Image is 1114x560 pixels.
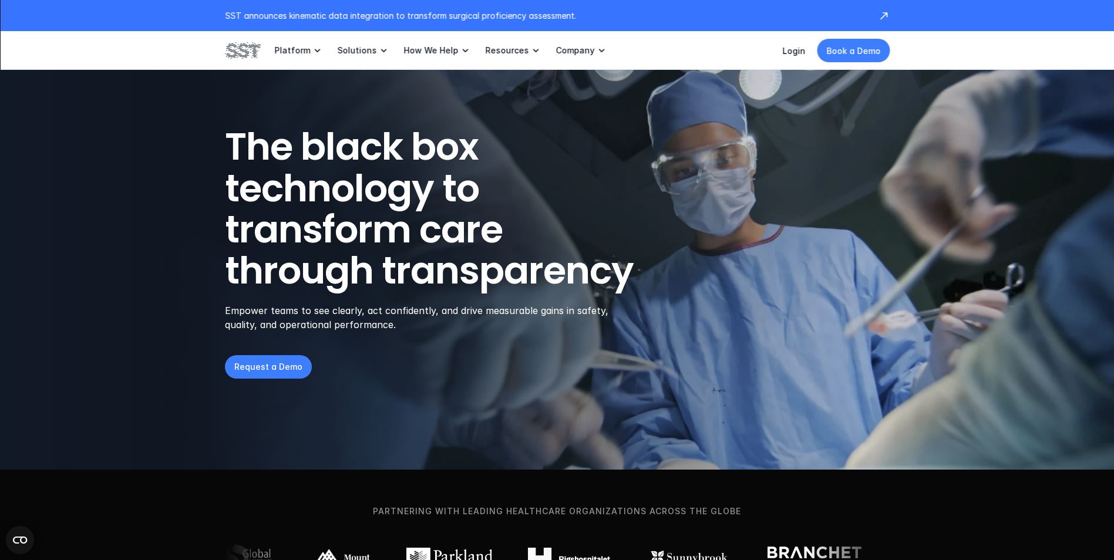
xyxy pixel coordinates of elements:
p: Book a Demo [826,45,880,57]
p: SST announces kinematic data integration to transform surgical proficiency assessment. [225,9,866,22]
p: Platform [274,45,310,56]
p: Empower teams to see clearly, act confidently, and drive measurable gains in safety, quality, and... [225,303,624,332]
h1: The black box technology to transform care through transparency [225,126,690,292]
a: Login [782,46,805,56]
img: SST logo [225,41,260,60]
p: Request a Demo [234,360,302,373]
p: Company [556,45,594,56]
a: Platform [274,31,323,70]
p: Partnering with leading healthcare organizations across the globe [20,505,1094,518]
button: Open CMP widget [6,526,34,554]
a: Request a Demo [225,355,312,379]
a: Book a Demo [817,39,890,62]
p: How We Help [403,45,458,56]
p: Solutions [337,45,376,56]
p: Resources [485,45,529,56]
